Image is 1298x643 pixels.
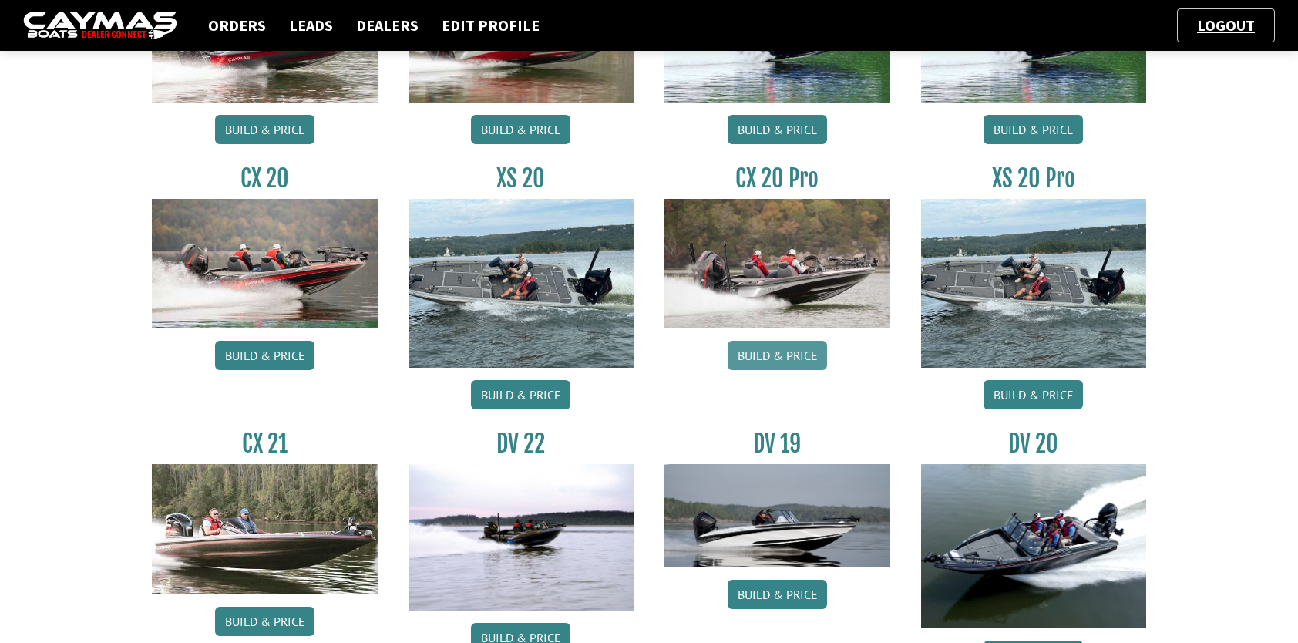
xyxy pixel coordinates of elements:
img: DV22_original_motor_cropped_for_caymas_connect.jpg [409,464,634,611]
a: Build & Price [215,341,314,370]
img: XS_20_resized.jpg [409,199,634,368]
img: dv-19-ban_from_website_for_caymas_connect.png [664,464,890,567]
a: Build & Price [215,115,314,144]
a: Build & Price [471,115,570,144]
a: Build & Price [471,380,570,409]
h3: CX 21 [152,429,378,458]
img: CX-20Pro_thumbnail.jpg [664,199,890,328]
a: Build & Price [984,115,1083,144]
a: Logout [1189,15,1263,35]
h3: CX 20 Pro [664,164,890,193]
img: DV_20_from_website_for_caymas_connect.png [921,464,1147,628]
a: Leads [281,15,341,35]
h3: DV 20 [921,429,1147,458]
a: Edit Profile [434,15,547,35]
img: caymas-dealer-connect-2ed40d3bc7270c1d8d7ffb4b79bf05adc795679939227970def78ec6f6c03838.gif [23,12,177,40]
h3: DV 19 [664,429,890,458]
a: Orders [200,15,274,35]
h3: DV 22 [409,429,634,458]
a: Build & Price [728,580,827,609]
a: Build & Price [215,607,314,636]
img: XS_20_resized.jpg [921,199,1147,368]
a: Build & Price [728,341,827,370]
a: Dealers [348,15,426,35]
h3: XS 20 [409,164,634,193]
h3: CX 20 [152,164,378,193]
img: CX21_thumb.jpg [152,464,378,594]
img: CX-20_thumbnail.jpg [152,199,378,328]
a: Build & Price [728,115,827,144]
h3: XS 20 Pro [921,164,1147,193]
a: Build & Price [984,380,1083,409]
